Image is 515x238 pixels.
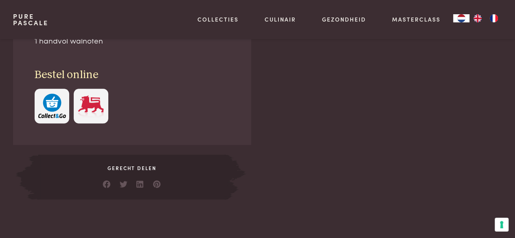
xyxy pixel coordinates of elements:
[35,35,229,46] div: 1 handvol walnoten
[265,15,296,24] a: Culinair
[35,68,229,82] h3: Bestel online
[197,15,239,24] a: Collecties
[13,13,48,26] a: PurePascale
[322,15,366,24] a: Gezondheid
[77,94,105,118] img: Delhaize
[453,14,502,22] aside: Language selected: Nederlands
[392,15,440,24] a: Masterclass
[469,14,502,22] ul: Language list
[453,14,469,22] a: NL
[486,14,502,22] a: FR
[38,94,66,118] img: c308188babc36a3a401bcb5cb7e020f4d5ab42f7cacd8327e500463a43eeb86c.svg
[469,14,486,22] a: EN
[453,14,469,22] div: Language
[495,218,508,231] button: Uw voorkeuren voor toestemming voor trackingtechnologieën
[38,164,226,172] span: Gerecht delen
